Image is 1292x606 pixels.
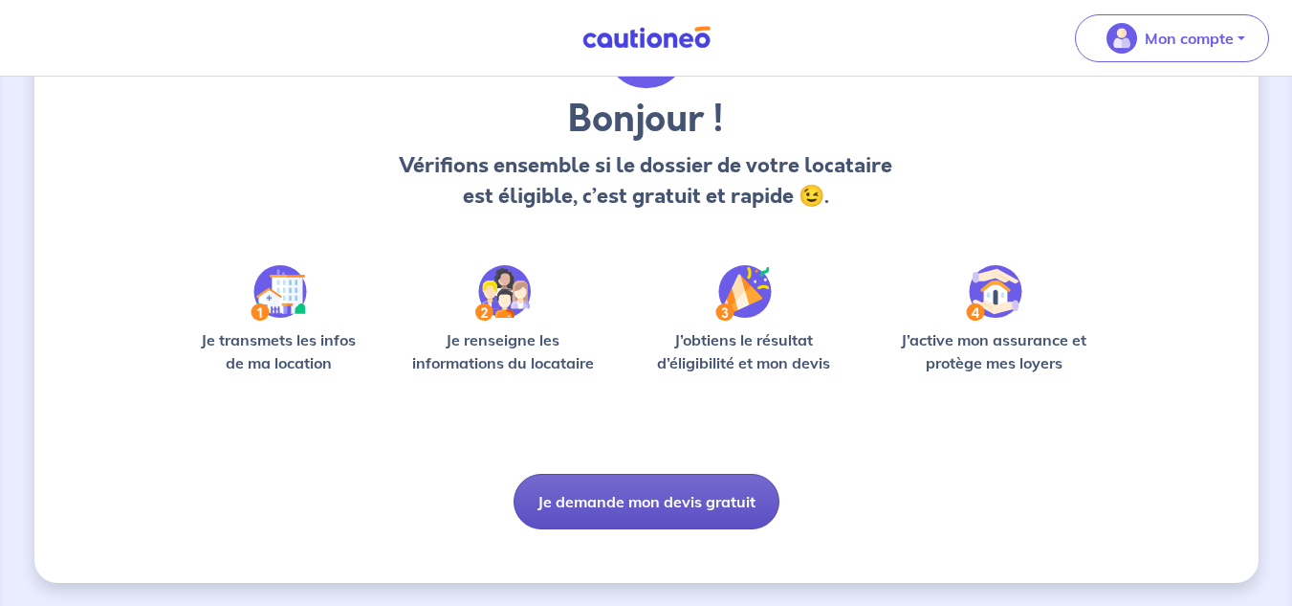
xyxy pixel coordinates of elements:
[251,265,307,321] img: /static/90a569abe86eec82015bcaae536bd8e6/Step-1.svg
[394,97,898,143] h3: Bonjour !
[636,328,852,374] p: J’obtiens le résultat d’éligibilité et mon devis
[1075,14,1269,62] button: illu_account_valid_menu.svgMon compte
[475,265,531,321] img: /static/c0a346edaed446bb123850d2d04ad552/Step-2.svg
[883,328,1106,374] p: J’active mon assurance et protège mes loyers
[575,26,718,50] img: Cautioneo
[715,265,772,321] img: /static/f3e743aab9439237c3e2196e4328bba9/Step-3.svg
[966,265,1022,321] img: /static/bfff1cf634d835d9112899e6a3df1a5d/Step-4.svg
[1106,23,1137,54] img: illu_account_valid_menu.svg
[187,328,370,374] p: Je transmets les infos de ma location
[1145,27,1234,50] p: Mon compte
[514,474,779,529] button: Je demande mon devis gratuit
[401,328,606,374] p: Je renseigne les informations du locataire
[394,150,898,212] p: Vérifions ensemble si le dossier de votre locataire est éligible, c’est gratuit et rapide 😉.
